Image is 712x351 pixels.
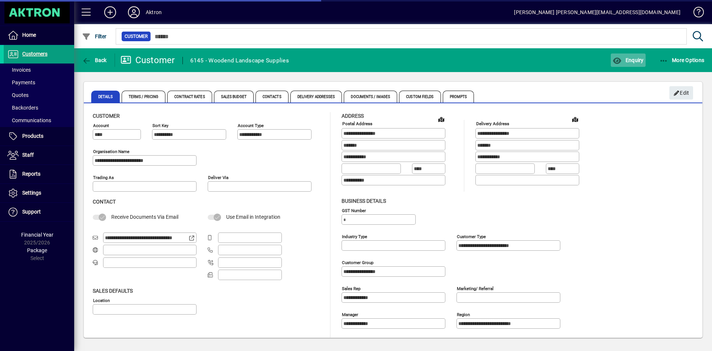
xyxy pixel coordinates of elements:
span: Sales Budget [214,91,254,103]
button: Edit [669,86,693,100]
mat-label: Manager [342,312,358,317]
span: Terms / Pricing [122,91,166,103]
mat-label: GST Number [342,208,366,213]
mat-label: Sales rep [342,286,360,291]
mat-label: Industry type [342,234,367,239]
mat-label: Customer group [342,260,373,265]
mat-label: Region [457,312,470,317]
span: Delivery Addresses [290,91,342,103]
a: View on map [435,113,447,125]
span: Financial Year [21,232,53,238]
button: Profile [122,6,146,19]
a: View on map [569,113,581,125]
a: Settings [4,184,74,202]
div: Customer [121,54,175,66]
span: Business details [342,198,386,204]
mat-label: Organisation name [93,149,129,154]
span: Contract Rates [167,91,212,103]
span: Custom Fields [399,91,441,103]
mat-label: Customer type [457,234,486,239]
span: Settings [22,190,41,196]
a: Invoices [4,64,74,76]
span: Customer [93,113,120,119]
span: Sales defaults [93,288,133,294]
span: Communications [7,117,51,123]
span: Products [22,133,43,139]
span: Package [27,247,47,253]
mat-label: Account Type [238,123,264,128]
button: Enquiry [611,53,645,67]
a: Payments [4,76,74,89]
span: Edit [673,87,689,99]
app-page-header-button: Back [74,53,115,67]
a: Products [4,127,74,146]
span: Home [22,32,36,38]
a: Support [4,203,74,221]
div: 6145 - Woodend Landscape Supplies [190,55,289,66]
span: Contact [93,199,116,205]
span: Prompts [443,91,474,103]
span: Customer [125,33,148,40]
span: Staff [22,152,34,158]
button: Filter [80,30,109,43]
span: Contacts [256,91,289,103]
span: Customers [22,51,47,57]
mat-label: Account [93,123,109,128]
mat-label: Sort key [152,123,168,128]
a: Staff [4,146,74,165]
span: Reports [22,171,40,177]
span: Back [82,57,107,63]
a: Home [4,26,74,45]
a: Backorders [4,101,74,114]
span: Invoices [7,67,31,73]
span: Details [91,91,120,103]
button: More Options [657,53,706,67]
mat-label: Location [93,298,110,303]
span: More Options [659,57,705,63]
div: Aktron [146,6,162,18]
button: Back [80,53,109,67]
mat-label: Trading as [93,175,114,180]
mat-label: Deliver via [208,175,228,180]
span: Payments [7,79,35,85]
a: Reports [4,165,74,183]
span: Documents / Images [344,91,397,103]
span: Use Email in Integration [226,214,280,220]
span: Enquiry [613,57,643,63]
span: Filter [82,33,107,39]
span: Backorders [7,105,38,111]
span: Quotes [7,92,29,98]
a: Knowledge Base [688,1,703,26]
a: Communications [4,114,74,127]
span: Support [22,209,41,215]
span: Receive Documents Via Email [111,214,178,220]
span: Address [342,113,364,119]
div: [PERSON_NAME] [PERSON_NAME][EMAIL_ADDRESS][DOMAIN_NAME] [514,6,680,18]
button: Add [98,6,122,19]
a: Quotes [4,89,74,101]
mat-label: Marketing/ Referral [457,286,494,291]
